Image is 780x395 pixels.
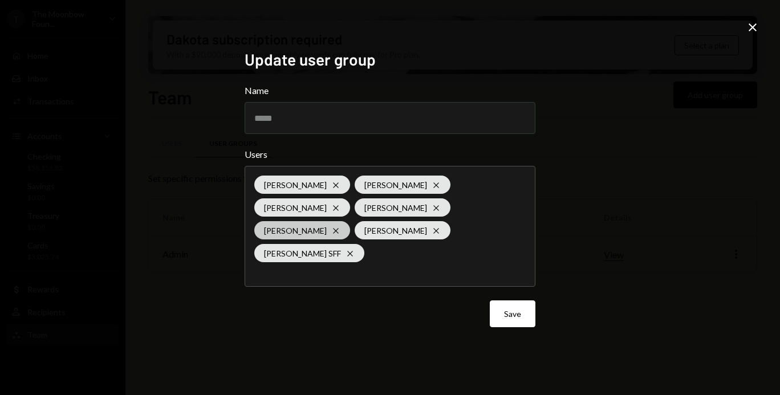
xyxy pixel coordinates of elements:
label: Name [245,84,535,97]
div: [PERSON_NAME] [254,198,350,217]
div: [PERSON_NAME] [355,221,450,239]
div: [PERSON_NAME] [355,176,450,194]
label: Users [245,148,535,161]
button: Save [490,300,535,327]
div: [PERSON_NAME] [254,221,350,239]
h2: Update user group [245,48,535,71]
div: [PERSON_NAME] [254,176,350,194]
div: [PERSON_NAME] [355,198,450,217]
div: [PERSON_NAME] SFF [254,244,364,262]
